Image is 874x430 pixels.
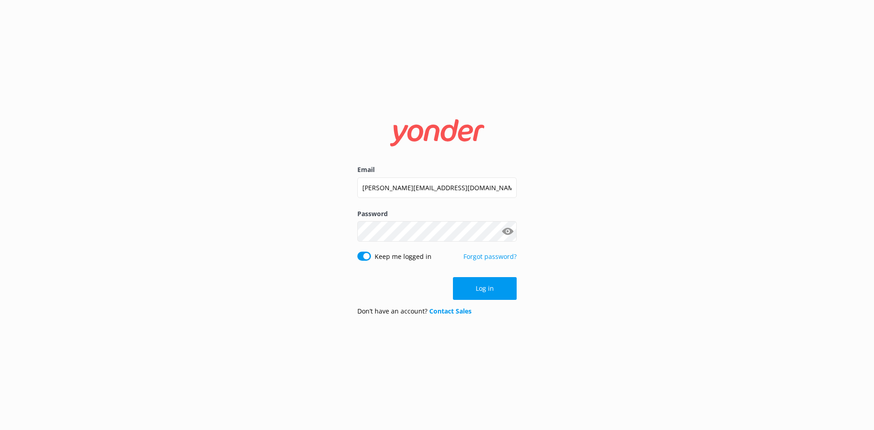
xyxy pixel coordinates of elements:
[429,307,472,315] a: Contact Sales
[498,223,517,241] button: Show password
[357,209,517,219] label: Password
[463,252,517,261] a: Forgot password?
[357,306,472,316] p: Don’t have an account?
[357,165,517,175] label: Email
[453,277,517,300] button: Log in
[357,177,517,198] input: user@emailaddress.com
[375,252,432,262] label: Keep me logged in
